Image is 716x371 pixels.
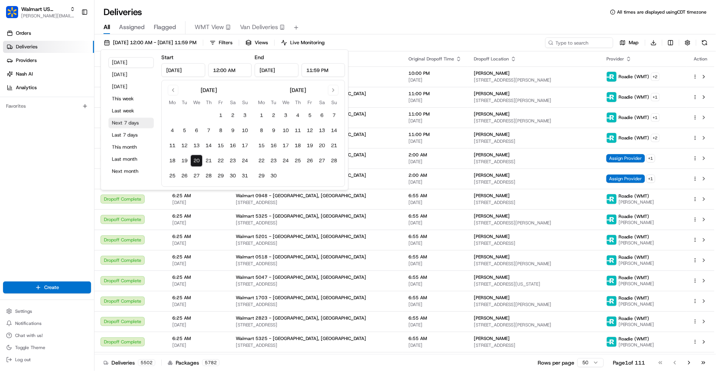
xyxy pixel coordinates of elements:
[292,140,304,152] button: 18
[16,57,37,64] span: Providers
[15,357,31,363] span: Log out
[474,159,594,165] span: [STREET_ADDRESS]
[607,276,617,286] img: roadie-logo-v2.jpg
[166,99,178,107] th: Monday
[408,172,462,178] span: 2:00 AM
[104,359,155,366] div: Deliveries
[268,99,280,107] th: Tuesday
[474,77,594,83] span: [STREET_ADDRESS][PERSON_NAME]
[474,111,510,117] span: [PERSON_NAME]
[108,118,154,128] button: Next 7 days
[172,213,224,219] span: 6:25 AM
[44,284,59,291] span: Create
[201,87,217,94] div: [DATE]
[302,63,345,77] input: Time
[606,56,624,62] span: Provider
[21,13,75,19] button: [PERSON_NAME][EMAIL_ADDRESS][DOMAIN_NAME]
[304,110,316,122] button: 5
[8,110,14,116] div: 📗
[408,261,462,267] span: [DATE]
[316,125,328,137] button: 13
[474,179,594,185] span: [STREET_ADDRESS]
[236,342,396,348] span: [STREET_ADDRESS]
[172,199,224,206] span: [DATE]
[166,125,178,137] button: 4
[474,322,594,328] span: [STREET_ADDRESS][PERSON_NAME]
[15,345,45,351] span: Toggle Theme
[108,106,154,116] button: Last week
[616,37,642,48] button: Map
[195,23,224,32] span: WMT View
[278,37,328,48] button: Live Monitoring
[408,254,462,260] span: 6:55 AM
[166,170,178,182] button: 25
[255,54,264,61] label: End
[172,322,224,328] span: [DATE]
[619,135,650,141] span: Roadie (WMT)
[408,322,462,328] span: [DATE]
[108,130,154,141] button: Last 7 days
[328,85,339,96] button: Go to next month
[16,30,31,37] span: Orders
[607,337,617,347] img: roadie-logo-v2.jpg
[71,109,121,117] span: API Documentation
[408,220,462,226] span: [DATE]
[280,155,292,167] button: 24
[474,220,594,226] span: [STREET_ADDRESS][PERSON_NAME]
[292,110,304,122] button: 4
[172,254,224,260] span: 6:25 AM
[15,332,43,339] span: Chat with us!
[607,235,617,245] img: roadie-logo-v2.jpg
[474,193,510,199] span: [PERSON_NAME]
[619,199,654,205] span: [PERSON_NAME]
[607,92,617,102] img: roadie-logo-v2.jpg
[236,193,366,199] span: Walmart 0948 - [GEOGRAPHIC_DATA], [GEOGRAPHIC_DATA]
[172,342,224,348] span: [DATE]
[236,274,366,280] span: Walmart 5047 - [GEOGRAPHIC_DATA], [GEOGRAPHIC_DATA]
[190,140,203,152] button: 13
[21,5,67,13] button: Walmart US Stores
[16,43,37,50] span: Deliveries
[203,140,215,152] button: 14
[172,274,224,280] span: 6:25 AM
[15,308,32,314] span: Settings
[239,170,251,182] button: 31
[108,142,154,153] button: This month
[651,73,660,81] button: +2
[474,91,510,97] span: [PERSON_NAME]
[64,110,70,116] div: 💻
[215,125,227,137] button: 8
[203,155,215,167] button: 21
[408,70,462,76] span: 10:00 PM
[8,30,138,42] p: Welcome 👋
[328,110,340,122] button: 7
[280,140,292,152] button: 17
[408,295,462,301] span: 6:55 AM
[545,37,613,48] input: Type to search
[474,254,510,260] span: [PERSON_NAME]
[239,140,251,152] button: 17
[227,125,239,137] button: 9
[619,193,650,199] span: Roadie (WMT)
[408,199,462,206] span: [DATE]
[629,39,639,46] span: Map
[408,111,462,117] span: 11:00 PM
[236,295,366,301] span: Walmart 1703 - [GEOGRAPHIC_DATA], [GEOGRAPHIC_DATA]
[8,7,23,22] img: Nash
[304,140,316,152] button: 19
[239,99,251,107] th: Sunday
[538,359,574,366] p: Rows per page
[619,275,650,281] span: Roadie (WMT)
[619,260,654,266] span: [PERSON_NAME]
[108,70,154,80] button: [DATE]
[227,155,239,167] button: 23
[474,70,510,76] span: [PERSON_NAME]
[646,175,655,183] button: +1
[108,57,154,68] button: [DATE]
[215,110,227,122] button: 1
[619,336,650,342] span: Roadie (WMT)
[607,72,617,82] img: roadie-logo-v2.jpg
[328,155,340,167] button: 28
[290,87,306,94] div: [DATE]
